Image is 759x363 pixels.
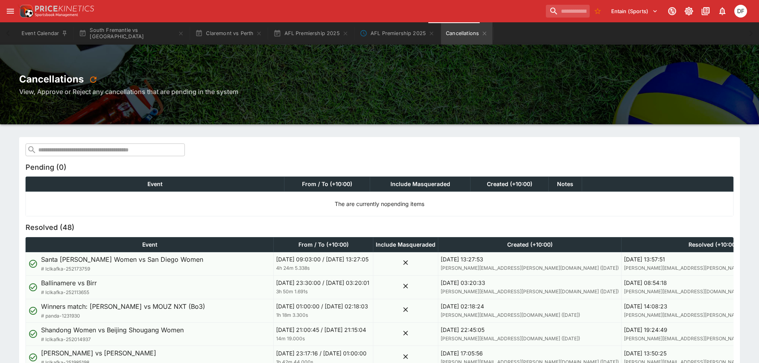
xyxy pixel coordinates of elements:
p: [DATE] 23:17:16 / [DATE] 01:00:00 [276,349,371,357]
svg: Resolution Status Approved [28,283,38,292]
svg: Resolution Status Approved [28,353,38,362]
p: The are currently no pending items [28,200,731,208]
button: David Foster [732,2,749,20]
button: Event Calendar [17,22,73,45]
p: [PERSON_NAME] vs [PERSON_NAME] [41,348,156,358]
th: Created (+10:00) [471,177,549,192]
p: Ballinamere vs Birr [41,278,97,288]
span: # lclkafka-252113655 [41,289,89,295]
span: # lclkafka-252173759 [41,266,90,272]
th: From / To (+10:00) [284,177,370,192]
p: Winners match: [PERSON_NAME] vs MOUZ NXT (Bo3) [41,302,205,311]
h6: View, Approve or Reject any cancellations that are pending in the system [19,87,740,96]
th: Include Masqueraded [373,237,438,252]
h2: Cancellations [19,73,740,87]
span: 1h 18m 3.300s [276,312,308,318]
span: [PERSON_NAME][EMAIL_ADDRESS][DOMAIN_NAME] ([DATE]) [441,336,580,341]
button: AFL Premiership 2025 [355,22,439,45]
button: open drawer [3,4,18,18]
p: [DATE] 23:30:00 / [DATE] 03:20:01 [276,279,371,287]
div: David Foster [734,5,747,18]
th: Event [26,237,274,252]
p: [DATE] 17:05:56 [441,349,619,357]
button: Documentation [698,4,713,18]
p: [DATE] 03:20:33 [441,279,619,287]
span: 14m 19.000s [276,336,305,341]
button: Notifications [715,4,730,18]
button: No Bookmarks [591,5,604,18]
p: [DATE] 09:03:00 / [DATE] 13:27:05 [276,255,371,263]
svg: Resolution Status Approved [28,329,38,339]
th: Created (+10:00) [438,237,622,252]
span: # lclkafka-252014937 [41,336,91,342]
p: [DATE] 13:27:53 [441,255,619,263]
p: Shandong Women vs Beijing Shougang Women [41,325,184,335]
button: refresh [86,73,100,87]
span: [PERSON_NAME][EMAIL_ADDRESS][PERSON_NAME][DOMAIN_NAME] ([DATE]) [441,265,619,271]
button: Cancellations [441,22,492,45]
img: PriceKinetics Logo [18,3,33,19]
span: 4h 24m 5.338s [276,265,310,271]
button: South Fremantle vs [GEOGRAPHIC_DATA] [74,22,189,45]
button: Select Tenant [606,5,663,18]
th: From / To (+10:00) [274,237,373,252]
span: # panda-1231930 [41,313,80,319]
button: AFL Premiership 2025 [269,22,353,45]
p: [DATE] 01:00:00 / [DATE] 02:18:03 [276,302,371,310]
img: Sportsbook Management [35,13,78,17]
span: 3h 50m 1.691s [276,288,308,294]
p: [DATE] 21:00:45 / [DATE] 21:15:04 [276,326,371,334]
button: Toggle light/dark mode [682,4,696,18]
h5: Resolved (48) [25,223,75,232]
input: search [546,5,590,18]
p: [DATE] 02:18:24 [441,302,619,310]
svg: Resolution Status Approved [28,306,38,316]
button: Connected to PK [665,4,679,18]
p: Santa [PERSON_NAME] Women vs San Diego Women [41,255,203,264]
span: [PERSON_NAME][EMAIL_ADDRESS][PERSON_NAME][DOMAIN_NAME] ([DATE]) [441,288,619,294]
th: Notes [549,177,582,192]
button: Claremont vs Perth [190,22,267,45]
th: Event [26,177,284,192]
svg: Resolution Status Approved [28,259,38,269]
th: Include Masqueraded [370,177,471,192]
p: [DATE] 22:45:05 [441,326,619,334]
span: [PERSON_NAME][EMAIL_ADDRESS][DOMAIN_NAME] ([DATE]) [441,312,580,318]
h5: Pending (0) [25,163,67,172]
img: PriceKinetics [35,6,94,12]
